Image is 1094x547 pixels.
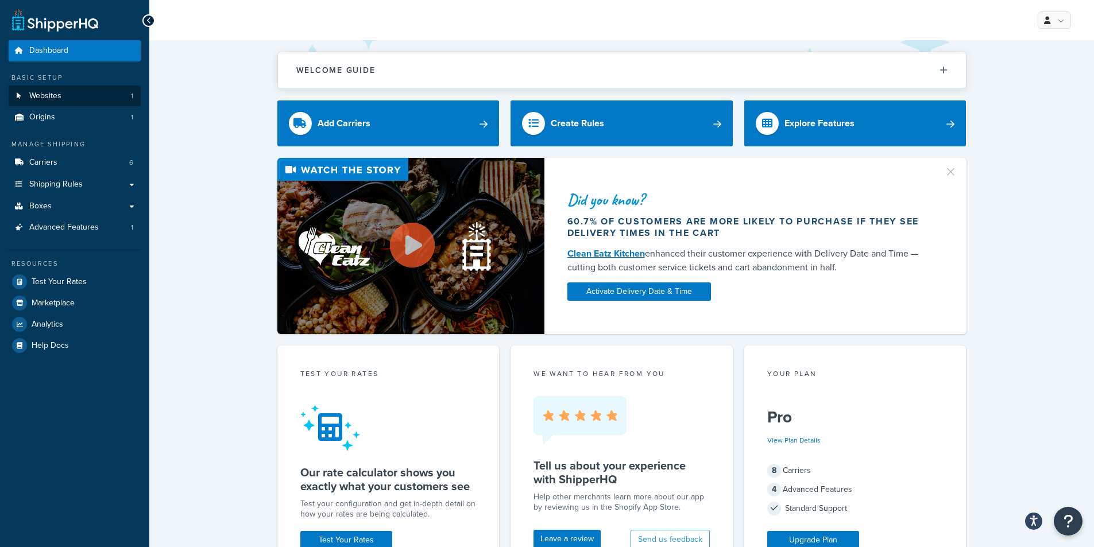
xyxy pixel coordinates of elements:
[131,91,133,101] span: 1
[9,40,141,61] a: Dashboard
[129,158,133,168] span: 6
[29,201,52,211] span: Boxes
[567,247,645,260] a: Clean Eatz Kitchen
[9,196,141,217] a: Boxes
[567,192,930,208] div: Did you know?
[278,52,966,88] button: Welcome Guide
[9,73,141,83] div: Basic Setup
[277,158,544,334] img: Video thumbnail
[767,501,944,517] div: Standard Support
[567,247,930,274] div: enhanced their customer experience with Delivery Date and Time — cutting both customer service ti...
[300,465,477,493] h5: Our rate calculator shows you exactly what your customers see
[277,100,500,146] a: Add Carriers
[9,217,141,238] li: Advanced Features
[29,46,68,56] span: Dashboard
[9,335,141,356] a: Help Docs
[744,100,967,146] a: Explore Features
[567,216,930,239] div: 60.7% of customers are more likely to purchase if they see delivery times in the cart
[29,158,57,168] span: Carriers
[511,100,733,146] a: Create Rules
[767,408,944,426] h5: Pro
[567,282,711,301] a: Activate Delivery Date & Time
[534,492,710,513] p: Help other merchants learn more about our app by reviewing us in the Shopify App Store.
[9,293,141,313] a: Marketplace
[29,223,99,232] span: Advanced Features
[32,341,69,351] span: Help Docs
[767,368,944,382] div: Your Plan
[32,320,63,329] span: Analytics
[9,271,141,292] a: Test Your Rates
[534,459,710,486] h5: Tell us about your experience with ShipperHQ
[9,139,141,149] div: Manage Shipping
[32,277,87,287] span: Test Your Rates
[300,499,477,519] div: Test your configuration and get in-depth detail on how your rates are being calculated.
[9,217,141,238] a: Advanced Features1
[9,86,141,107] li: Websites
[767,482,944,498] div: Advanced Features
[9,314,141,335] a: Analytics
[551,115,604,131] div: Create Rules
[767,483,781,496] span: 4
[9,259,141,269] div: Resources
[9,152,141,173] li: Carriers
[784,115,855,131] div: Explore Features
[9,174,141,195] a: Shipping Rules
[296,66,376,75] h2: Welcome Guide
[9,107,141,128] li: Origins
[9,152,141,173] a: Carriers6
[318,115,370,131] div: Add Carriers
[9,107,141,128] a: Origins1
[32,298,75,308] span: Marketplace
[767,463,944,479] div: Carriers
[1054,507,1083,536] button: Open Resource Center
[29,91,61,101] span: Websites
[300,368,477,382] div: Test your rates
[9,86,141,107] a: Websites1
[534,368,710,379] p: we want to hear from you
[29,180,83,189] span: Shipping Rules
[131,112,133,122] span: 1
[767,464,781,478] span: 8
[29,112,55,122] span: Origins
[767,435,821,445] a: View Plan Details
[131,223,133,232] span: 1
